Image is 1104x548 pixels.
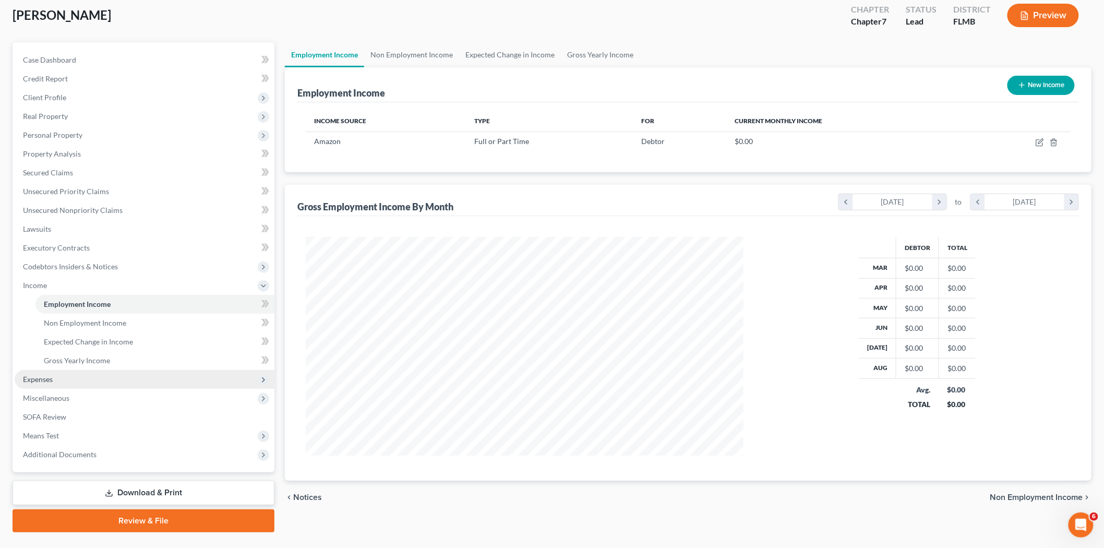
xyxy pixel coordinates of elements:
[35,295,274,314] a: Employment Income
[947,385,968,395] div: $0.00
[1007,76,1075,95] button: New Income
[23,281,47,290] span: Income
[23,55,76,64] span: Case Dashboard
[1090,513,1098,521] span: 6
[905,363,930,374] div: $0.00
[23,168,73,177] span: Secured Claims
[475,117,490,125] span: Type
[641,137,665,146] span: Debtor
[13,481,274,505] a: Download & Print
[15,201,274,220] a: Unsecured Nonpriority Claims
[314,137,341,146] span: Amazon
[932,194,946,210] i: chevron_right
[859,359,896,378] th: Aug
[23,450,97,459] span: Additional Documents
[859,258,896,278] th: Mar
[905,323,930,333] div: $0.00
[1007,4,1079,27] button: Preview
[23,130,82,139] span: Personal Property
[15,182,274,201] a: Unsecured Priority Claims
[905,343,930,353] div: $0.00
[23,243,90,252] span: Executory Contracts
[905,263,930,273] div: $0.00
[939,338,976,358] td: $0.00
[44,337,133,346] span: Expected Change in Income
[905,283,930,293] div: $0.00
[906,16,937,28] div: Lead
[641,117,654,125] span: For
[735,137,753,146] span: $0.00
[293,493,322,502] span: Notices
[475,137,530,146] span: Full or Part Time
[561,42,640,67] a: Gross Yearly Income
[939,359,976,378] td: $0.00
[15,163,274,182] a: Secured Claims
[939,237,976,258] th: Total
[459,42,561,67] a: Expected Change in Income
[23,262,118,271] span: Codebtors Insiders & Notices
[971,194,985,210] i: chevron_left
[23,149,81,158] span: Property Analysis
[15,239,274,257] a: Executory Contracts
[953,4,991,16] div: District
[1069,513,1094,538] iframe: Intercom live chat
[990,493,1083,502] span: Non Employment Income
[285,42,364,67] a: Employment Income
[23,375,53,384] span: Expenses
[15,408,274,426] a: SOFA Review
[955,197,962,207] span: to
[882,16,886,26] span: 7
[13,509,274,532] a: Review & File
[23,93,66,102] span: Client Profile
[285,493,322,502] button: chevron_left Notices
[44,356,110,365] span: Gross Yearly Income
[314,117,366,125] span: Income Source
[947,399,968,410] div: $0.00
[1064,194,1078,210] i: chevron_right
[23,187,109,196] span: Unsecured Priority Claims
[297,87,385,99] div: Employment Income
[990,493,1091,502] button: Non Employment Income chevron_right
[859,318,896,338] th: Jun
[23,112,68,121] span: Real Property
[859,278,896,298] th: Apr
[44,318,126,327] span: Non Employment Income
[905,385,931,395] div: Avg.
[23,74,68,83] span: Credit Report
[1083,493,1091,502] i: chevron_right
[896,237,939,258] th: Debtor
[939,278,976,298] td: $0.00
[839,194,853,210] i: chevron_left
[905,399,931,410] div: TOTAL
[23,206,123,215] span: Unsecured Nonpriority Claims
[23,224,51,233] span: Lawsuits
[44,300,111,308] span: Employment Income
[906,4,937,16] div: Status
[859,338,896,358] th: [DATE]
[15,145,274,163] a: Property Analysis
[297,200,453,213] div: Gross Employment Income By Month
[953,16,991,28] div: FLMB
[939,258,976,278] td: $0.00
[859,298,896,318] th: May
[13,7,111,22] span: [PERSON_NAME]
[853,194,933,210] div: [DATE]
[851,4,889,16] div: Chapter
[905,303,930,314] div: $0.00
[985,194,1065,210] div: [DATE]
[23,412,66,421] span: SOFA Review
[851,16,889,28] div: Chapter
[23,394,69,402] span: Miscellaneous
[15,69,274,88] a: Credit Report
[735,117,822,125] span: Current Monthly Income
[364,42,459,67] a: Non Employment Income
[35,314,274,332] a: Non Employment Income
[35,332,274,351] a: Expected Change in Income
[15,220,274,239] a: Lawsuits
[939,318,976,338] td: $0.00
[35,351,274,370] a: Gross Yearly Income
[15,51,274,69] a: Case Dashboard
[23,431,59,440] span: Means Test
[939,298,976,318] td: $0.00
[285,493,293,502] i: chevron_left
